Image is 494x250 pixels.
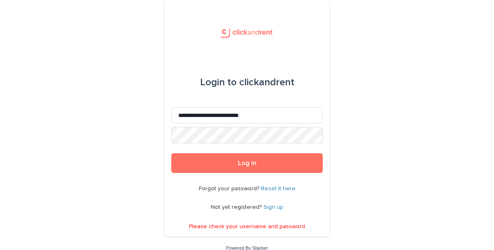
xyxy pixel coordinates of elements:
span: Not yet registered? [211,204,263,210]
div: clickandrent [200,71,294,94]
img: UCB0brd3T0yccxBKYDjQ [217,20,277,44]
button: Log in [171,153,323,173]
span: Log in [238,160,256,166]
a: Reset it here [261,186,296,192]
span: Forgot your password? [199,186,261,192]
p: Please check your username and password [189,223,305,230]
a: Sign up [263,204,283,210]
span: Login to [200,77,237,87]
